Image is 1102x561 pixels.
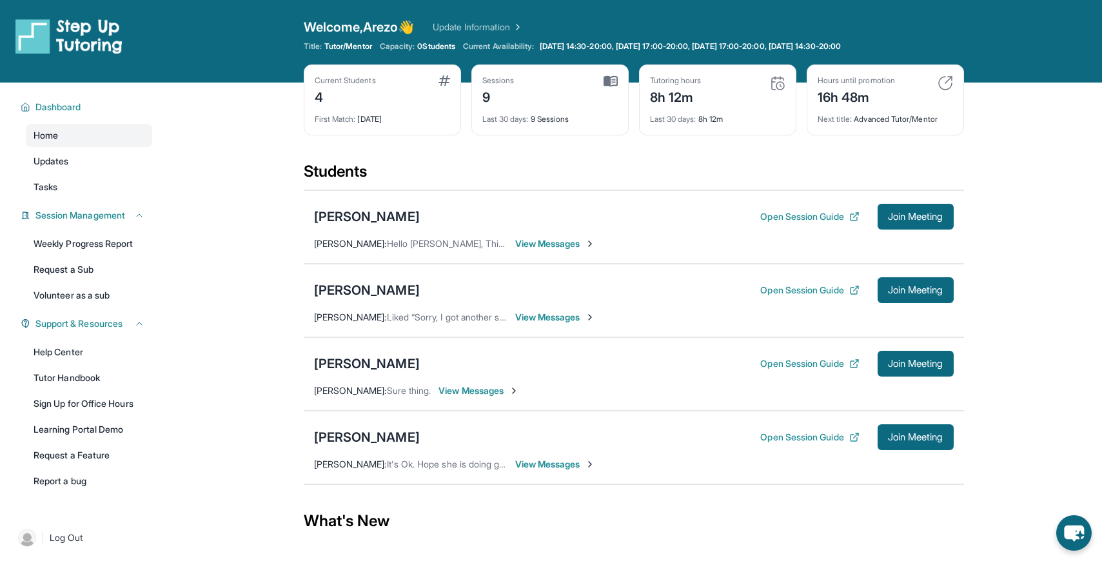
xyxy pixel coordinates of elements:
div: 4 [315,86,376,106]
div: 9 Sessions [482,106,618,124]
div: 8h 12m [650,86,702,106]
div: 9 [482,86,515,106]
span: | [41,530,44,546]
button: Open Session Guide [760,210,859,223]
span: Next title : [818,114,852,124]
span: [DATE] 14:30-20:00, [DATE] 17:00-20:00, [DATE] 17:00-20:00, [DATE] 14:30-20:00 [540,41,841,52]
div: [PERSON_NAME] [314,208,420,226]
span: Last 30 days : [482,114,529,124]
span: View Messages [515,237,596,250]
span: Capacity: [380,41,415,52]
img: card [438,75,450,86]
a: |Log Out [13,524,152,552]
span: [PERSON_NAME] : [314,385,387,396]
span: Join Meeting [888,433,943,441]
button: Open Session Guide [760,284,859,297]
img: Chevron-Right [585,239,595,249]
span: Join Meeting [888,360,943,368]
span: Updates [34,155,69,168]
a: Tutor Handbook [26,366,152,389]
img: Chevron Right [510,21,523,34]
span: 0 Students [417,41,455,52]
button: Session Management [30,209,144,222]
img: card [938,75,953,91]
img: Chevron-Right [585,459,595,469]
a: Update Information [433,21,523,34]
span: Support & Resources [35,317,123,330]
a: Home [26,124,152,147]
a: Learning Portal Demo [26,418,152,441]
span: Tasks [34,181,57,193]
div: [DATE] [315,106,450,124]
div: Hours until promotion [818,75,895,86]
div: What's New [304,493,964,549]
div: 8h 12m [650,106,785,124]
div: [PERSON_NAME] [314,281,420,299]
a: Request a Feature [26,444,152,467]
div: 16h 48m [818,86,895,106]
span: First Match : [315,114,356,124]
span: Sure thing. [387,385,431,396]
a: Updates [26,150,152,173]
span: [PERSON_NAME] : [314,238,387,249]
a: Weekly Progress Report [26,232,152,255]
a: Tasks [26,175,152,199]
button: Open Session Guide [760,431,859,444]
div: Advanced Tutor/Mentor [818,106,953,124]
span: Last 30 days : [650,114,696,124]
span: [PERSON_NAME] : [314,311,387,322]
span: Session Management [35,209,125,222]
div: Sessions [482,75,515,86]
a: Request a Sub [26,258,152,281]
a: Volunteer as a sub [26,284,152,307]
a: Sign Up for Office Hours [26,392,152,415]
a: [DATE] 14:30-20:00, [DATE] 17:00-20:00, [DATE] 17:00-20:00, [DATE] 14:30-20:00 [537,41,843,52]
span: Liked “Sorry, I got another student which means they have a different tutor for [PERSON_NAME] in ... [387,311,863,322]
img: Chevron-Right [509,386,519,396]
span: Tutor/Mentor [324,41,372,52]
button: Join Meeting [878,277,954,303]
span: Home [34,129,58,142]
span: View Messages [515,458,596,471]
span: Dashboard [35,101,81,113]
div: [PERSON_NAME] [314,428,420,446]
span: View Messages [438,384,519,397]
img: logo [15,18,123,54]
button: Open Session Guide [760,357,859,370]
button: Join Meeting [878,424,954,450]
div: Current Students [315,75,376,86]
img: card [770,75,785,91]
div: [PERSON_NAME] [314,355,420,373]
span: [PERSON_NAME] : [314,458,387,469]
span: Join Meeting [888,213,943,221]
div: Students [304,161,964,190]
a: Help Center [26,340,152,364]
span: Join Meeting [888,286,943,294]
img: Chevron-Right [585,312,595,322]
button: Support & Resources [30,317,144,330]
img: user-img [18,529,36,547]
span: View Messages [515,311,596,324]
span: Title: [304,41,322,52]
div: Tutoring hours [650,75,702,86]
button: chat-button [1056,515,1092,551]
span: Welcome, Arezo 👋 [304,18,415,36]
span: Log Out [50,531,83,544]
a: Report a bug [26,469,152,493]
button: Join Meeting [878,351,954,377]
button: Join Meeting [878,204,954,230]
img: card [604,75,618,87]
span: Current Availability: [463,41,534,52]
button: Dashboard [30,101,144,113]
